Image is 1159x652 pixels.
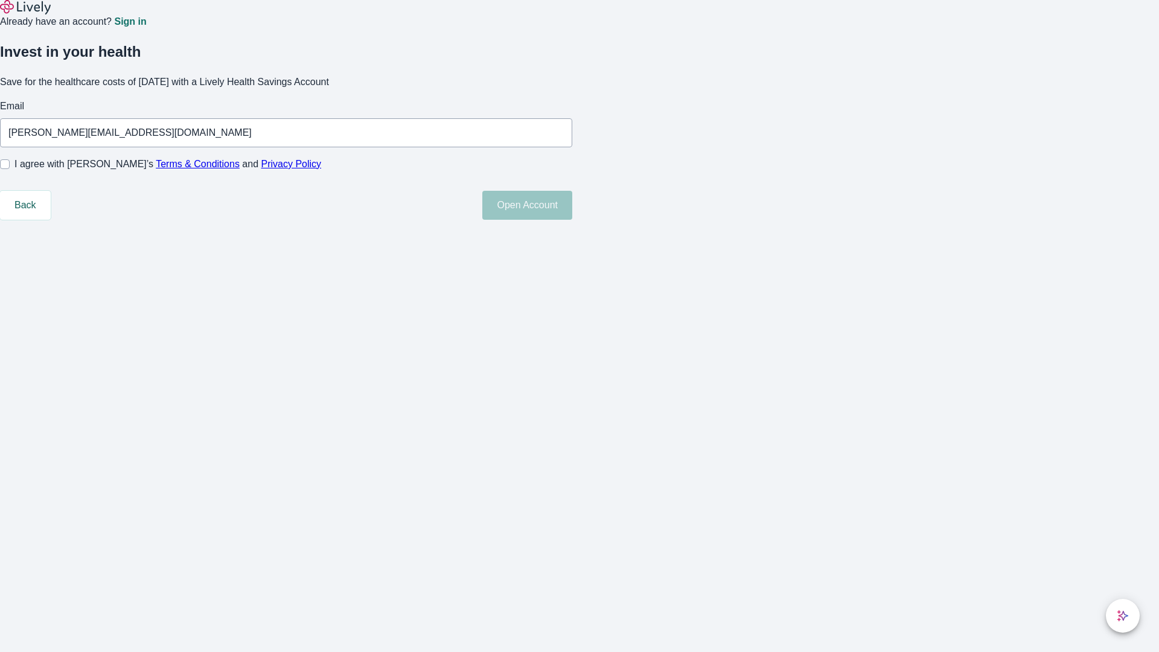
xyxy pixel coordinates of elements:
[261,159,322,169] a: Privacy Policy
[14,157,321,171] span: I agree with [PERSON_NAME]’s and
[1117,610,1129,622] svg: Lively AI Assistant
[114,17,146,27] a: Sign in
[1106,599,1140,633] button: chat
[156,159,240,169] a: Terms & Conditions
